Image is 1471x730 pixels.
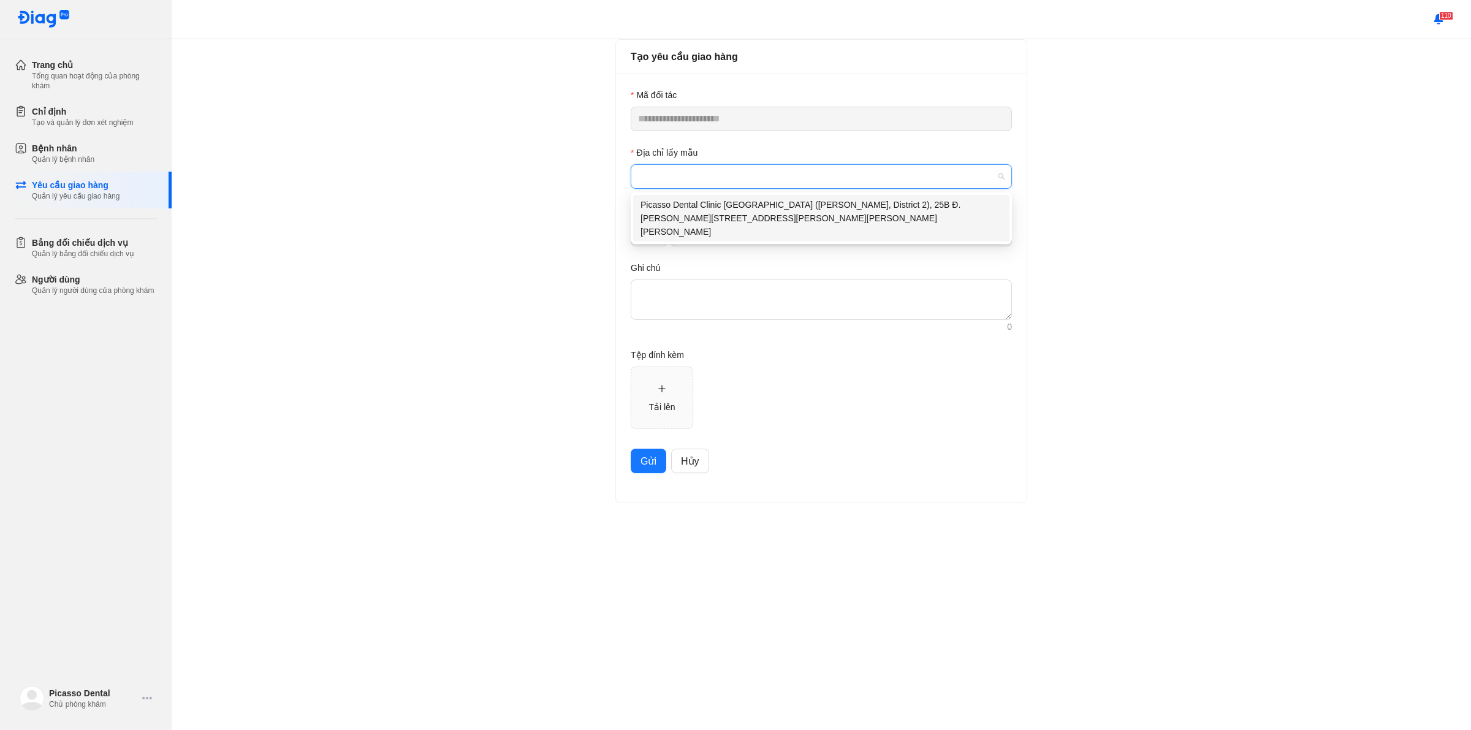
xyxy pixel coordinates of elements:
div: Tải lên [648,400,675,414]
div: Quản lý bệnh nhân [32,154,94,164]
div: Tổng quan hoạt động của phòng khám [32,71,157,91]
span: 110 [1439,12,1453,20]
img: logo [17,10,70,29]
div: Picasso Dental [49,687,137,699]
span: plus [658,384,666,393]
div: Quản lý yêu cầu giao hàng [32,191,120,201]
label: Mã đối tác [631,88,677,102]
div: Picasso Dental Clinic [GEOGRAPHIC_DATA] ([PERSON_NAME], District 2), 25B Đ. [PERSON_NAME][STREET_... [640,198,1002,238]
span: Gửi [640,454,656,469]
div: Bảng đối chiếu dịch vụ [32,237,134,249]
label: Ghi chú [631,261,660,275]
span: plusTải lên [631,367,693,428]
div: Picasso Dental Clinic Ho Chi Minh City (Thao Dien, District 2), 25B Đ. Nguyễn Duy Hiệu, Thảo Điền... [633,195,1009,241]
div: Quản lý người dùng của phòng khám [32,286,154,295]
div: Yêu cầu giao hàng [32,179,120,191]
div: Chủ phòng khám [49,699,137,709]
div: Tạo yêu cầu giao hàng [631,49,1012,64]
label: Tệp đính kèm [631,348,684,362]
div: Chỉ định [32,105,133,118]
div: Trang chủ [32,59,157,71]
div: Người dùng [32,273,154,286]
div: Bệnh nhân [32,142,94,154]
img: logo [20,686,44,710]
span: Hủy [681,454,699,469]
label: Địa chỉ lấy mẫu [631,146,697,159]
button: Hủy [671,449,709,473]
button: Gửi [631,449,666,473]
div: Tạo và quản lý đơn xét nghiệm [32,118,133,127]
div: Quản lý bảng đối chiếu dịch vụ [32,249,134,259]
